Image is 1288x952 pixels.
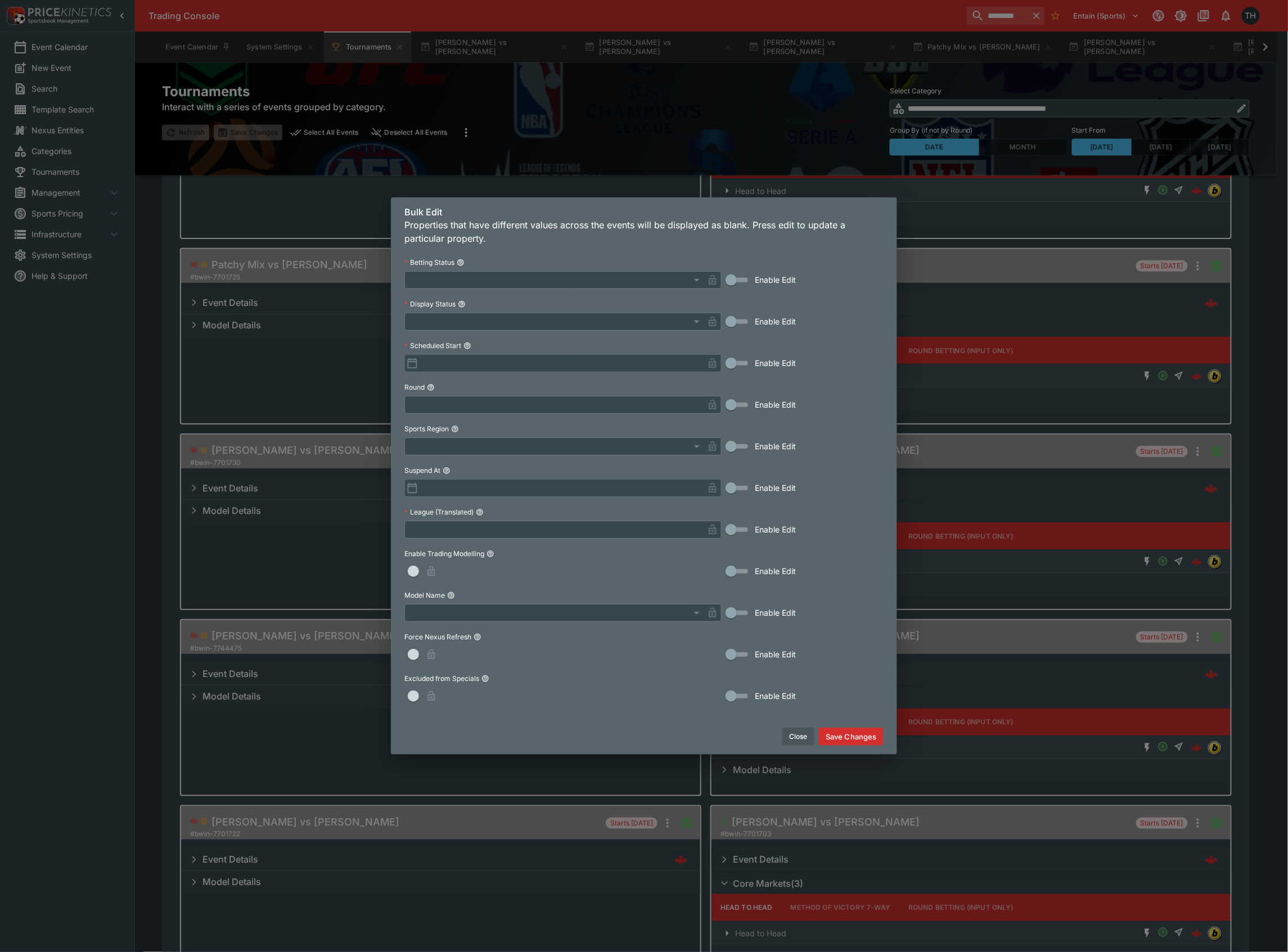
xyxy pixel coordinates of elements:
[404,507,474,517] p: League (Translated)
[755,607,796,619] span: Enable Edit
[755,357,796,369] span: Enable Edit
[755,315,796,327] span: Enable Edit
[451,425,459,433] button: Sports Region
[404,466,440,475] p: Suspend At
[404,632,471,642] p: Force Nexus Refresh
[404,218,884,245] p: Properties that have different values across the events will be displayed as blank. Press edit to...
[404,674,479,683] p: Excluded from Specials
[427,383,435,391] button: Round
[447,592,455,599] button: Model Name
[457,259,465,267] button: Betting Status
[474,633,481,641] button: Force Nexus Refresh
[755,482,796,494] span: Enable Edit
[755,524,796,535] span: Enable Edit
[487,550,494,558] button: Enable Trading Modelling
[443,467,451,475] button: Suspend At
[404,424,449,434] p: Sports Region
[819,728,884,746] button: Save Changes
[404,549,484,558] p: Enable Trading Modelling
[404,299,456,309] p: Display Status
[458,300,466,308] button: Display Status
[463,342,471,350] button: Scheduled Start
[782,728,814,746] button: Close
[404,258,454,267] p: Betting Status
[404,206,884,218] h6: Bulk Edit
[404,382,425,392] p: Round
[404,590,445,600] p: Model Name
[755,399,796,410] span: Enable Edit
[755,648,796,660] span: Enable Edit
[755,690,796,702] span: Enable Edit
[476,508,484,516] button: League (Translated)
[404,341,461,350] p: Scheduled Start
[755,565,796,577] span: Enable Edit
[755,440,796,452] span: Enable Edit
[755,274,796,286] span: Enable Edit
[481,675,489,683] button: Excluded from Specials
